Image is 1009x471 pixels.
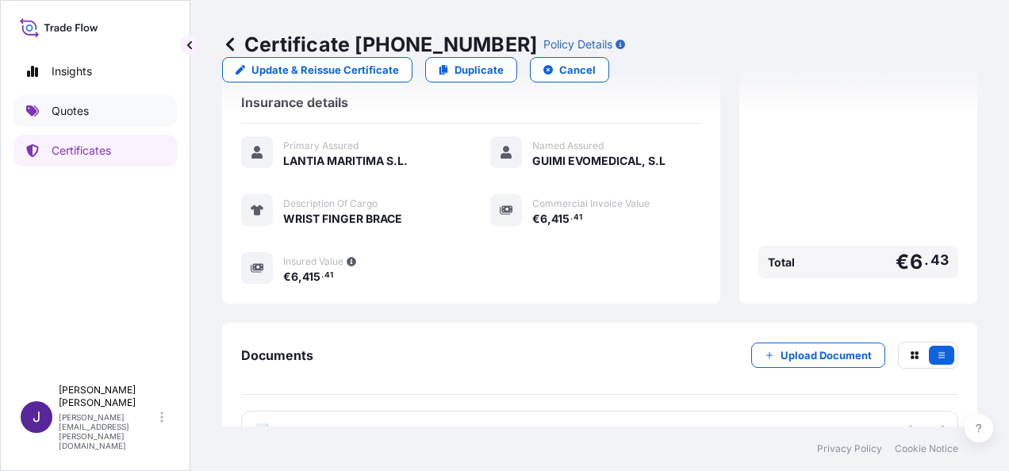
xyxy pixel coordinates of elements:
span: 6 [540,213,547,224]
span: 6 [291,271,298,282]
span: Primary Assured [283,140,359,152]
p: Duplicate [455,62,504,78]
a: Duplicate [425,57,517,82]
a: Privacy Policy [817,442,882,455]
a: Update & Reissue Certificate [222,57,412,82]
span: J [33,409,40,425]
span: Total [768,255,795,270]
p: Certificates [52,143,111,159]
p: Cancel [559,62,596,78]
span: Named Assured [532,140,604,152]
span: Commercial Invoice Value [532,197,650,210]
span: Documents [241,347,313,363]
a: Cookie Notice [895,442,958,455]
span: € [896,252,909,272]
p: Upload Document [781,347,872,363]
span: € [283,271,291,282]
p: [PERSON_NAME][EMAIL_ADDRESS][PERSON_NAME][DOMAIN_NAME] [59,412,157,450]
p: Update & Reissue Certificate [251,62,399,78]
span: Certificate [283,423,340,439]
a: Quotes [13,95,177,127]
div: [DATE] [908,423,945,439]
span: Insured Value [283,255,343,268]
a: Insights [13,56,177,87]
span: . [570,215,573,220]
span: 41 [324,273,333,278]
span: LANTIA MARITIMA S.L. [283,153,408,169]
span: 415 [302,271,320,282]
span: € [532,213,540,224]
span: 41 [574,215,582,220]
a: PDFCertificate[DATE] [241,411,958,452]
button: Cancel [530,57,609,82]
span: , [298,271,302,282]
span: 6 [910,252,923,272]
span: GUIMI EVOMEDICAL, S.L [532,153,666,169]
p: Quotes [52,103,89,119]
span: , [547,213,551,224]
p: Insights [52,63,92,79]
span: Description Of Cargo [283,197,378,210]
span: . [321,273,324,278]
span: WRIST FINGER BRACE [283,211,402,227]
span: 415 [551,213,570,224]
a: Certificates [13,135,177,167]
p: Policy Details [543,36,612,52]
button: Upload Document [751,343,885,368]
span: 43 [930,255,949,265]
span: . [924,255,929,265]
p: Certificate [PHONE_NUMBER] [222,32,537,57]
p: [PERSON_NAME] [PERSON_NAME] [59,384,157,409]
